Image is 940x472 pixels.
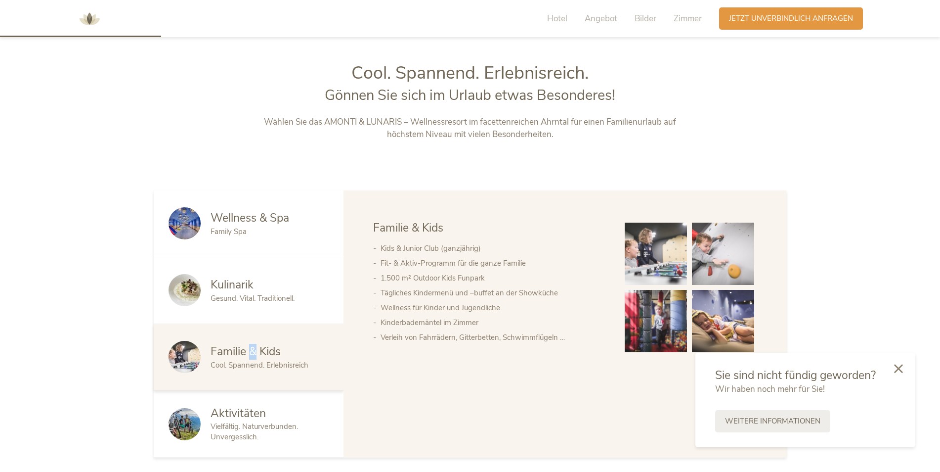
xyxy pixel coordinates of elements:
[211,210,289,226] span: Wellness & Spa
[211,293,295,303] span: Gesund. Vital. Traditionell.
[211,277,254,292] span: Kulinarik
[264,116,677,141] p: Wählen Sie das AMONTI & LUNARIS – Wellnessresort im facettenreichen Ahrntal für einen Familienurl...
[211,406,266,421] span: Aktivitäten
[325,86,615,105] span: Gönnen Sie sich im Urlaub etwas Besonderes!
[674,13,702,24] span: Zimmer
[585,13,617,24] span: Angebot
[381,271,605,285] li: 1.500 m² Outdoor Kids Funpark
[635,13,656,24] span: Bilder
[381,300,605,315] li: Wellness für Kinder und Jugendliche
[211,422,298,442] span: Vielfältig. Naturverbunden. Unvergesslich.
[729,13,853,24] span: Jetzt unverbindlich anfragen
[725,416,820,426] span: Weitere Informationen
[75,15,104,22] a: AMONTI & LUNARIS Wellnessresort
[381,330,605,345] li: Verleih von Fahrrädern, Gitterbetten, Schwimmflügeln …
[715,383,825,395] span: Wir haben noch mehr für Sie!
[75,4,104,34] img: AMONTI & LUNARIS Wellnessresort
[211,227,247,236] span: Family Spa
[381,241,605,256] li: Kids & Junior Club (ganzjährig)
[381,256,605,271] li: Fit- & Aktiv-Programm für die ganze Familie
[381,285,605,300] li: Tägliches Kindermenü und –buffet an der Showküche
[351,61,589,85] span: Cool. Spannend. Erlebnisreich.
[211,360,308,370] span: Cool. Spannend. Erlebnisreich
[547,13,567,24] span: Hotel
[715,410,830,432] a: Weitere Informationen
[373,220,443,236] span: Familie & Kids
[211,344,281,359] span: Familie & Kids
[715,368,876,383] span: Sie sind nicht fündig geworden?
[381,315,605,330] li: Kinderbademäntel im Zimmer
